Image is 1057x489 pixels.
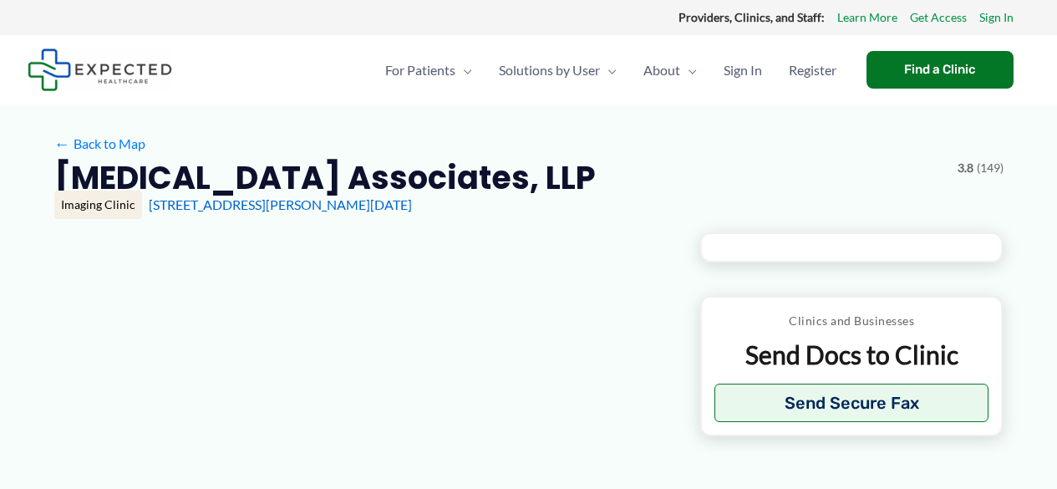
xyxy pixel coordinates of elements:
[28,48,172,91] img: Expected Healthcare Logo - side, dark font, small
[485,41,630,99] a: Solutions by UserMenu Toggle
[714,384,989,422] button: Send Secure Fax
[54,135,70,151] span: ←
[910,7,967,28] a: Get Access
[385,41,455,99] span: For Patients
[54,191,142,219] div: Imaging Clinic
[789,41,836,99] span: Register
[979,7,1014,28] a: Sign In
[455,41,472,99] span: Menu Toggle
[499,41,600,99] span: Solutions by User
[678,10,825,24] strong: Providers, Clinics, and Staff:
[372,41,485,99] a: For PatientsMenu Toggle
[714,339,989,371] p: Send Docs to Clinic
[977,157,1004,179] span: (149)
[775,41,850,99] a: Register
[372,41,850,99] nav: Primary Site Navigation
[54,131,145,156] a: ←Back to Map
[149,196,412,212] a: [STREET_ADDRESS][PERSON_NAME][DATE]
[724,41,762,99] span: Sign In
[866,51,1014,89] a: Find a Clinic
[837,7,897,28] a: Learn More
[54,157,596,198] h2: [MEDICAL_DATA] Associates, LLP
[680,41,697,99] span: Menu Toggle
[643,41,680,99] span: About
[600,41,617,99] span: Menu Toggle
[710,41,775,99] a: Sign In
[958,157,973,179] span: 3.8
[714,310,989,332] p: Clinics and Businesses
[630,41,710,99] a: AboutMenu Toggle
